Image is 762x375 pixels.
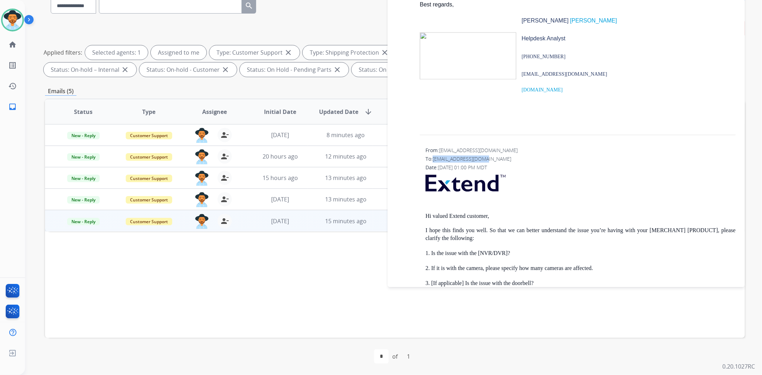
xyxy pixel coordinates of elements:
span: New - Reply [67,196,100,204]
mat-icon: close [284,48,293,57]
mat-icon: inbox [8,102,17,111]
span: [PERSON_NAME] [522,17,569,24]
span: [DATE] [271,195,289,203]
div: Date: [425,164,736,171]
mat-icon: person_remove [220,174,229,182]
img: image001.jpg@01DC2993.BA34B520 [420,32,516,79]
mat-icon: list_alt [8,61,17,70]
span: 12 minutes ago [325,152,367,160]
span: Customer Support [126,132,172,139]
span: Initial Date [264,107,296,116]
span: Customer Support [126,175,172,182]
span: 8 minutes ago [327,131,365,139]
div: Assigned to me [151,45,206,60]
span: 13 minutes ago [325,174,367,182]
span: 13 minutes ago [325,195,367,203]
div: of [392,352,398,361]
mat-icon: person_remove [220,152,229,161]
span: Status [74,107,93,116]
div: Type: Shipping Protection [303,45,396,60]
span: [PERSON_NAME] [570,17,617,24]
span: [DATE] 01:00 PM MDT [438,164,487,171]
span: New - Reply [67,218,100,225]
div: To: [425,155,736,162]
p: Emails (5) [45,87,76,96]
span: Customer Support [126,218,172,225]
mat-icon: search [245,1,253,10]
span: Helpdesk Analyst [522,35,566,41]
span: 15 minutes ago [325,217,367,225]
span: Customer Support [126,153,172,161]
div: Selected agents: 1 [85,45,148,60]
span: [DATE] [271,217,289,225]
a: [PHONE_NUMBER] [522,54,566,59]
span: Customer Support [126,196,172,204]
span: New - Reply [67,132,100,139]
mat-icon: close [221,65,230,74]
span: [DATE] [271,131,289,139]
span: 15 hours ago [263,174,298,182]
mat-icon: person_remove [220,217,229,225]
a: [DOMAIN_NAME] [522,87,563,92]
p: 2. If it is with the camera, please specify how many cameras are affected. [425,264,736,272]
mat-icon: person_remove [220,195,229,204]
mat-icon: person_remove [220,131,229,139]
div: From: [425,147,736,154]
a: [EMAIL_ADDRESS][DOMAIN_NAME] [522,71,607,77]
mat-icon: close [333,65,342,74]
p: 1. Is the issue with the [NVR/DVR]? [425,249,736,257]
p: Hi valued Extend customer, [425,212,736,219]
img: agent-avatar [195,128,209,143]
span: Assignee [202,107,227,116]
img: agent-avatar [195,171,209,186]
span: Updated Date [319,107,358,116]
mat-icon: close [121,65,129,74]
img: F0S3QAAAAGSURBVAMA5k9hStRfTR8AAAAASUVORK5CYII= [425,175,505,192]
div: Status: On-hold - Customer [139,62,237,77]
div: Status: On Hold - Servicers [352,62,447,77]
mat-icon: close [380,48,389,57]
span: [EMAIL_ADDRESS][DOMAIN_NAME] [433,155,511,162]
div: Status: On Hold - Pending Parts [240,62,349,77]
p: 3. [If applicable] Is the issue with the doorbell? [425,279,736,287]
mat-icon: history [8,82,17,90]
div: 1 [401,349,416,364]
img: agent-avatar [195,149,209,164]
mat-icon: arrow_downward [364,107,373,116]
span: [EMAIL_ADDRESS][DOMAIN_NAME] [439,147,518,154]
div: Type: Customer Support [209,45,300,60]
p: I hope this finds you well. So that we can better understand the issue you’re having with your [M... [425,226,736,242]
span: 20 hours ago [263,152,298,160]
span: New - Reply [67,175,100,182]
span: New - Reply [67,153,100,161]
img: agent-avatar [195,214,209,229]
img: avatar [3,10,23,30]
mat-icon: home [8,40,17,49]
span: Best regards, [420,1,454,7]
p: 0.20.1027RC [722,362,755,371]
img: agent-avatar [195,192,209,207]
div: Status: On-hold – Internal [44,62,136,77]
p: Applied filters: [44,48,82,57]
span: Type [142,107,155,116]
